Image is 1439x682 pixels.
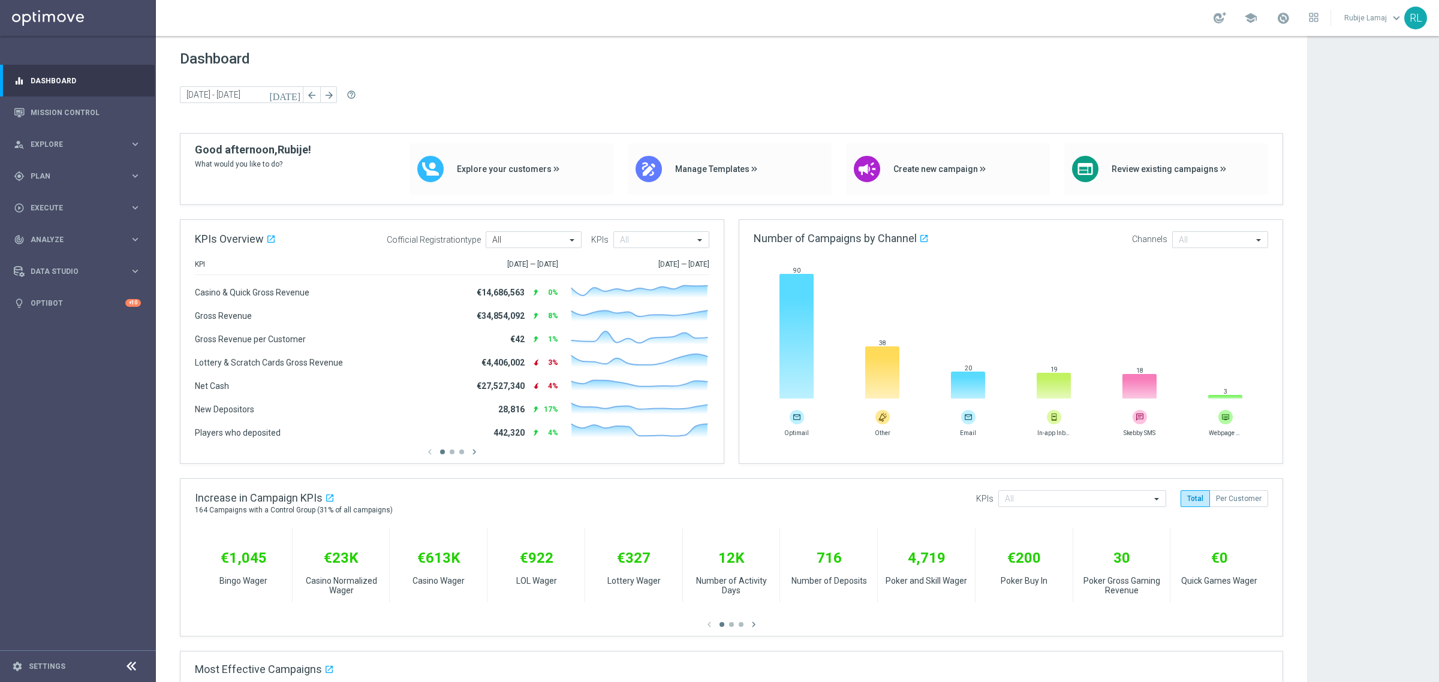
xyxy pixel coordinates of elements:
div: Plan [14,171,130,182]
div: +10 [125,299,141,307]
span: Plan [31,173,130,180]
span: school [1244,11,1257,25]
button: play_circle_outline Execute keyboard_arrow_right [13,203,142,213]
span: Execute [31,204,130,212]
div: RL [1404,7,1427,29]
div: Mission Control [14,96,141,128]
a: Dashboard [31,65,141,96]
button: person_search Explore keyboard_arrow_right [13,140,142,149]
span: keyboard_arrow_down [1390,11,1403,25]
a: Optibot [31,287,125,319]
i: lightbulb [14,298,25,309]
button: lightbulb Optibot +10 [13,298,142,308]
div: Optibot [14,287,141,319]
span: Analyze [31,236,130,243]
a: Settings [29,663,65,670]
a: Rubije Lamajkeyboard_arrow_down [1343,9,1404,27]
a: Mission Control [31,96,141,128]
span: Explore [31,141,130,148]
i: keyboard_arrow_right [130,170,141,182]
i: keyboard_arrow_right [130,138,141,150]
button: equalizer Dashboard [13,76,142,86]
i: track_changes [14,234,25,245]
i: settings [12,661,23,672]
i: keyboard_arrow_right [130,265,141,277]
i: person_search [14,139,25,150]
div: Analyze [14,234,130,245]
span: Data Studio [31,268,130,275]
div: Data Studio [14,266,130,277]
div: Explore [14,139,130,150]
div: Dashboard [14,65,141,96]
button: Mission Control [13,108,142,117]
i: gps_fixed [14,171,25,182]
i: equalizer [14,76,25,86]
button: gps_fixed Plan keyboard_arrow_right [13,171,142,181]
i: keyboard_arrow_right [130,202,141,213]
i: keyboard_arrow_right [130,234,141,245]
button: Data Studio keyboard_arrow_right [13,267,142,276]
i: play_circle_outline [14,203,25,213]
button: track_changes Analyze keyboard_arrow_right [13,235,142,245]
div: Execute [14,203,130,213]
